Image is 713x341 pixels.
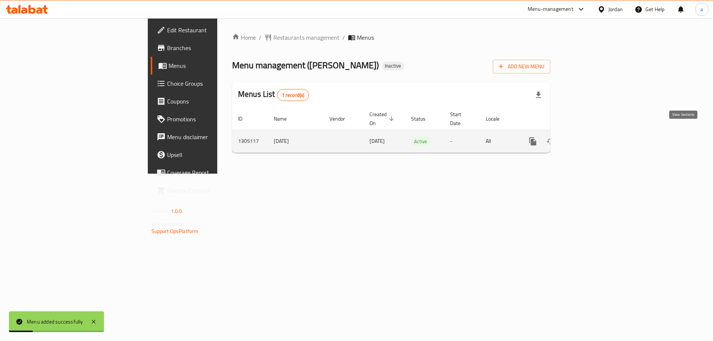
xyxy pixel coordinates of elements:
span: Promotions [167,115,261,124]
span: Locale [486,114,509,123]
span: Restaurants management [273,33,339,42]
span: Active [411,137,430,146]
span: a [700,5,703,13]
span: Menu management ( [PERSON_NAME] ) [232,57,379,73]
a: Upsell [151,146,267,164]
a: Choice Groups [151,75,267,92]
td: [DATE] [268,130,323,153]
a: Menus [151,57,267,75]
span: 1 record(s) [277,92,309,99]
span: Coupons [167,97,261,106]
span: Start Date [450,110,471,128]
span: Branches [167,43,261,52]
h2: Menus List [238,89,309,101]
span: Grocery Checklist [167,186,261,195]
span: Inactive [382,63,404,69]
table: enhanced table [232,108,601,153]
div: Menu added successfully [27,318,83,326]
div: Inactive [382,62,404,71]
a: Menu disclaimer [151,128,267,146]
a: Restaurants management [264,33,339,42]
span: Choice Groups [167,79,261,88]
nav: breadcrumb [232,33,550,42]
div: Jordan [608,5,623,13]
a: Coupons [151,92,267,110]
a: Branches [151,39,267,57]
span: Menus [357,33,374,42]
span: Menus [169,61,261,70]
span: Add New Menu [499,62,544,71]
div: Menu-management [528,5,573,14]
span: Upsell [167,150,261,159]
span: Menu disclaimer [167,132,261,141]
button: more [524,132,542,150]
th: Actions [518,108,601,130]
span: Get support on: [152,219,186,229]
span: Vendor [329,114,355,123]
li: / [342,33,345,42]
td: - [444,130,480,153]
span: Name [274,114,296,123]
span: Version: [152,206,170,216]
a: Grocery Checklist [151,181,267,199]
span: Status [411,114,435,123]
span: Edit Restaurant [167,26,261,35]
a: Edit Restaurant [151,21,267,39]
td: All [480,130,518,153]
div: Export file [530,86,547,104]
span: Created On [369,110,396,128]
button: Add New Menu [493,60,550,73]
div: Total records count [277,89,309,101]
span: [DATE] [369,136,385,146]
a: Support.OpsPlatform [152,226,199,236]
a: Coverage Report [151,164,267,181]
span: ID [238,114,252,123]
span: 1.0.0 [171,206,182,216]
span: Coverage Report [167,168,261,177]
a: Promotions [151,110,267,128]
